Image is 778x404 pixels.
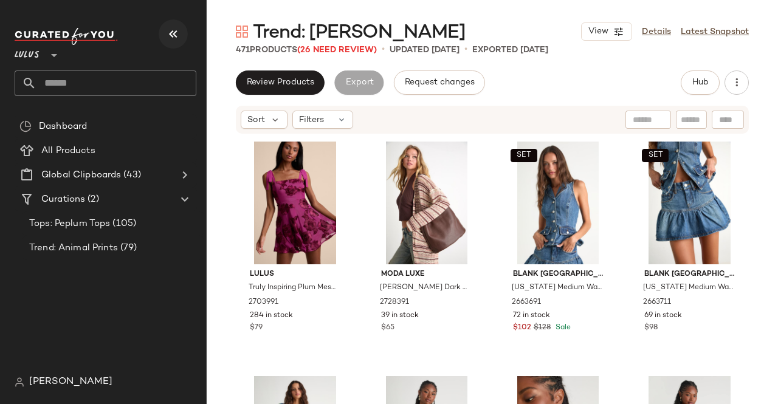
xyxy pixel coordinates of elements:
[246,78,314,87] span: Review Products
[236,26,248,38] img: svg%3e
[236,70,325,95] button: Review Products
[642,26,671,38] a: Details
[381,323,394,334] span: $65
[512,282,602,293] span: [US_STATE] Medium Wash Denim Peplum Vest Top
[516,151,531,160] span: SET
[512,297,541,308] span: 2663691
[464,43,467,57] span: •
[635,142,745,264] img: 2663711_03_back_2025-07-30.jpg
[381,310,419,321] span: 39 in stock
[39,120,87,134] span: Dashboard
[681,26,749,38] a: Latest Snapshot
[297,46,377,55] span: (26 Need Review)
[394,70,485,95] button: Request changes
[371,142,481,264] img: 2728391_01_OM_2025-08-06.jpg
[240,142,350,264] img: 2703991_02_front_2025-07-09.jpg
[253,21,466,45] span: Trend: [PERSON_NAME]
[118,241,137,255] span: (79)
[513,269,604,280] span: Blank [GEOGRAPHIC_DATA]
[249,297,278,308] span: 2703991
[15,377,24,387] img: svg%3e
[236,46,250,55] span: 471
[236,44,377,56] div: Products
[381,269,472,280] span: Moda Luxe
[250,310,293,321] span: 284 in stock
[249,282,339,293] span: Truly Inspiring Plum Mesh Floral Applique Tie-Strap Mini Dress
[121,168,141,182] span: (43)
[15,28,118,45] img: cfy_white_logo.C9jOOHJF.svg
[299,114,324,126] span: Filters
[29,241,118,255] span: Trend: Animal Prints
[29,375,112,389] span: [PERSON_NAME]
[588,27,608,36] span: View
[644,269,735,280] span: Blank [GEOGRAPHIC_DATA]
[472,44,548,56] p: Exported [DATE]
[644,323,658,334] span: $98
[380,297,409,308] span: 2728391
[681,70,720,95] button: Hub
[642,149,669,162] button: SET
[643,297,671,308] span: 2663711
[503,142,613,264] img: 2663691_01_hero_2025-07-30.jpg
[404,78,475,87] span: Request changes
[250,323,263,334] span: $79
[41,144,95,158] span: All Products
[19,120,32,132] img: svg%3e
[380,282,470,293] span: [PERSON_NAME] Dark Brown Vegan Leather Studded Tote Bag
[511,149,537,162] button: SET
[513,310,550,321] span: 72 in stock
[41,193,85,207] span: Curations
[644,310,682,321] span: 69 in stock
[553,324,571,332] span: Sale
[15,41,40,63] span: Lulus
[692,78,709,87] span: Hub
[29,217,110,231] span: Tops: Peplum Tops
[534,323,551,334] span: $128
[513,323,531,334] span: $102
[110,217,136,231] span: (105)
[41,168,121,182] span: Global Clipboards
[250,269,340,280] span: Lulus
[643,282,734,293] span: [US_STATE] Medium Wash Denim Ruffled Mini Skirt
[247,114,265,126] span: Sort
[647,151,663,160] span: SET
[581,22,632,41] button: View
[382,43,385,57] span: •
[85,193,98,207] span: (2)
[390,44,460,56] p: updated [DATE]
